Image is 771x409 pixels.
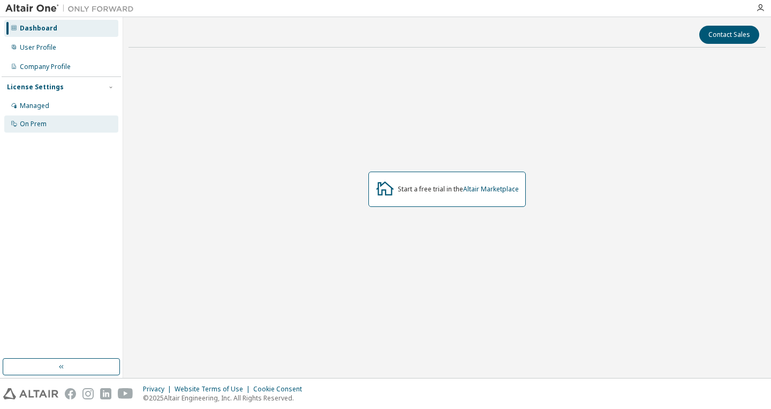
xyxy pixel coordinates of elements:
p: © 2025 Altair Engineering, Inc. All Rights Reserved. [143,393,308,403]
img: linkedin.svg [100,388,111,399]
button: Contact Sales [699,26,759,44]
div: Company Profile [20,63,71,71]
div: On Prem [20,120,47,128]
div: User Profile [20,43,56,52]
img: youtube.svg [118,388,133,399]
div: Privacy [143,385,175,393]
div: Cookie Consent [253,385,308,393]
a: Altair Marketplace [463,184,519,194]
img: facebook.svg [65,388,76,399]
div: Managed [20,102,49,110]
img: instagram.svg [82,388,94,399]
div: License Settings [7,83,64,91]
div: Website Terms of Use [175,385,253,393]
div: Start a free trial in the [398,185,519,194]
img: altair_logo.svg [3,388,58,399]
img: Altair One [5,3,139,14]
div: Dashboard [20,24,57,33]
